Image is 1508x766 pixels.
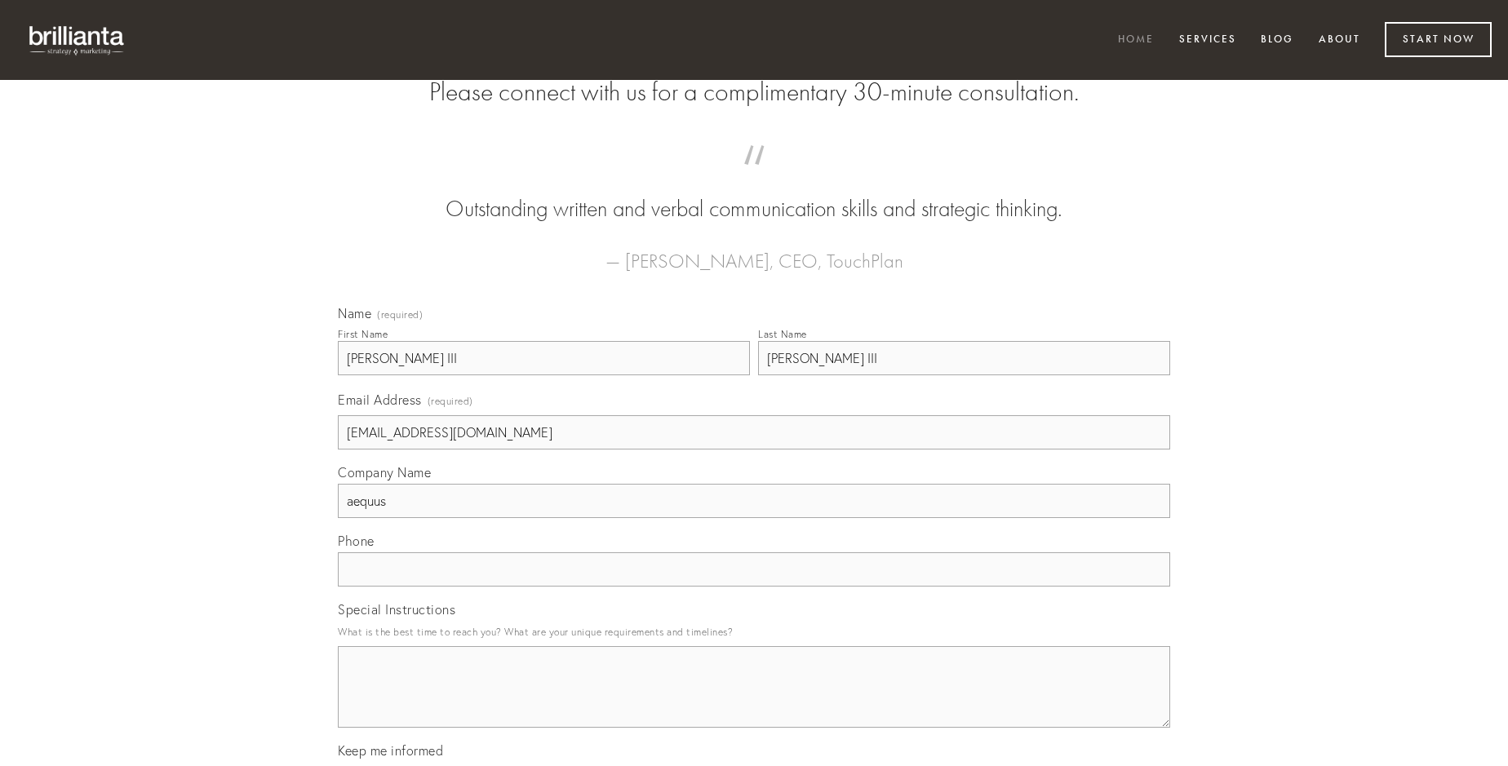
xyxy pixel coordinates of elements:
[338,533,375,549] span: Phone
[338,742,443,759] span: Keep me informed
[338,305,371,321] span: Name
[338,464,431,480] span: Company Name
[1308,27,1371,54] a: About
[364,162,1144,193] span: “
[758,328,807,340] div: Last Name
[338,392,422,408] span: Email Address
[364,225,1144,277] figcaption: — [PERSON_NAME], CEO, TouchPlan
[1169,27,1247,54] a: Services
[338,621,1170,643] p: What is the best time to reach you? What are your unique requirements and timelines?
[338,77,1170,108] h2: Please connect with us for a complimentary 30-minute consultation.
[377,310,423,320] span: (required)
[1250,27,1304,54] a: Blog
[16,16,139,64] img: brillianta - research, strategy, marketing
[338,601,455,618] span: Special Instructions
[1107,27,1164,54] a: Home
[1385,22,1492,57] a: Start Now
[428,390,473,412] span: (required)
[364,162,1144,225] blockquote: Outstanding written and verbal communication skills and strategic thinking.
[338,328,388,340] div: First Name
